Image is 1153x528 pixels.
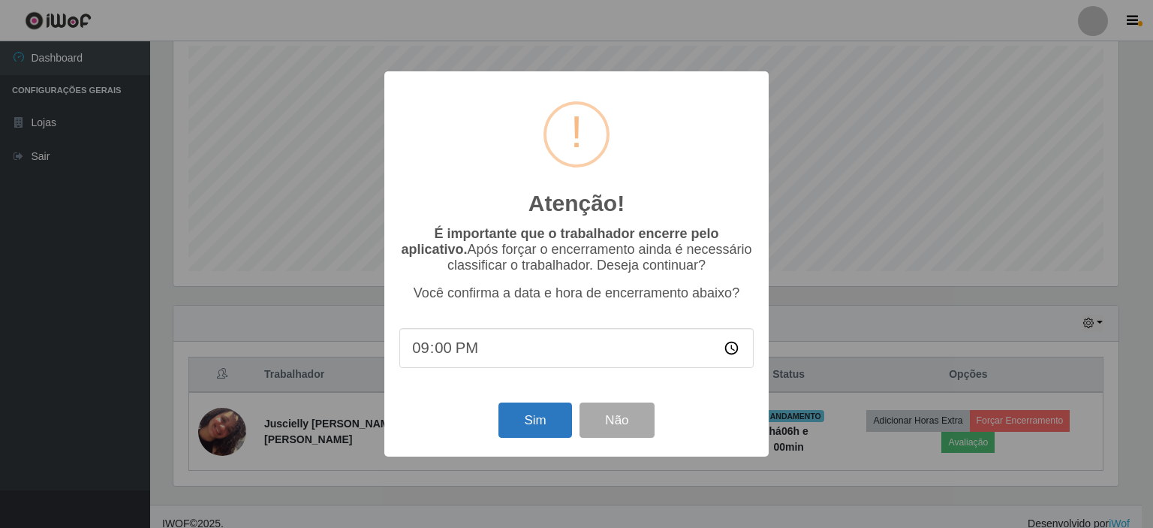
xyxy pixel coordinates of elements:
[399,226,754,273] p: Após forçar o encerramento ainda é necessário classificar o trabalhador. Deseja continuar?
[528,190,625,217] h2: Atenção!
[580,403,654,438] button: Não
[401,226,718,257] b: É importante que o trabalhador encerre pelo aplicativo.
[498,403,571,438] button: Sim
[399,285,754,301] p: Você confirma a data e hora de encerramento abaixo?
